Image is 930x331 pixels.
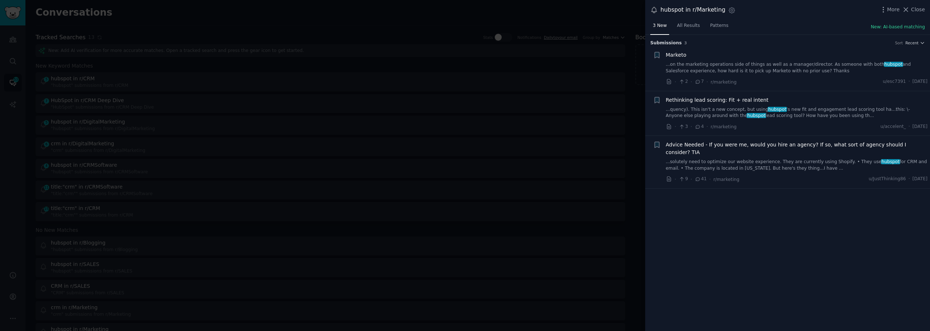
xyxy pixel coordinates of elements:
[905,40,918,45] span: Recent
[913,176,927,182] span: [DATE]
[675,123,676,130] span: ·
[691,175,692,183] span: ·
[711,124,737,129] span: r/marketing
[666,51,687,59] a: Marketo
[674,20,702,35] a: All Results
[695,176,707,182] span: 41
[768,107,787,112] span: hubspot
[707,123,708,130] span: ·
[881,159,900,164] span: hubspot
[677,23,700,29] span: All Results
[709,175,711,183] span: ·
[871,24,925,31] button: New: AI-based matching
[660,5,725,15] div: hubspot in r/Marketing
[711,80,737,85] span: r/marketing
[880,6,900,13] button: More
[679,176,688,182] span: 9
[666,96,769,104] a: Rethinking lead scoring: Fit + real intent
[884,62,903,67] span: hubspot
[695,124,704,130] span: 4
[666,106,928,119] a: ...quency). This isn't a new concept, but usinghubspot’s new fit and engagement lead scoring tool...
[909,176,910,182] span: ·
[911,6,925,13] span: Close
[869,176,906,182] span: u/JustThinking86
[913,78,927,85] span: [DATE]
[650,20,669,35] a: 3 New
[653,23,667,29] span: 3 New
[895,40,903,45] div: Sort
[666,61,928,74] a: ...on the marketing operations side of things as well as a manager/director. As someone with both...
[713,177,740,182] span: r/marketing
[666,141,928,156] a: Advice Needed - If you were me, would you hire an agency? If so, what sort of agency should I con...
[710,23,728,29] span: Patterns
[691,78,692,86] span: ·
[881,124,906,130] span: u/accelent_
[883,78,906,85] span: u/esc7391
[909,124,910,130] span: ·
[675,78,676,86] span: ·
[650,40,682,47] span: Submission s
[887,6,900,13] span: More
[902,6,925,13] button: Close
[913,124,927,130] span: [DATE]
[684,41,687,45] span: 3
[679,124,688,130] span: 3
[909,78,910,85] span: ·
[679,78,688,85] span: 2
[691,123,692,130] span: ·
[747,113,766,118] span: hubspot
[695,78,704,85] span: 7
[707,78,708,86] span: ·
[675,175,676,183] span: ·
[708,20,731,35] a: Patterns
[666,159,928,171] a: ...solutely need to optimize our website experience. They are currently using Shopify. • They use...
[905,40,925,45] button: Recent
